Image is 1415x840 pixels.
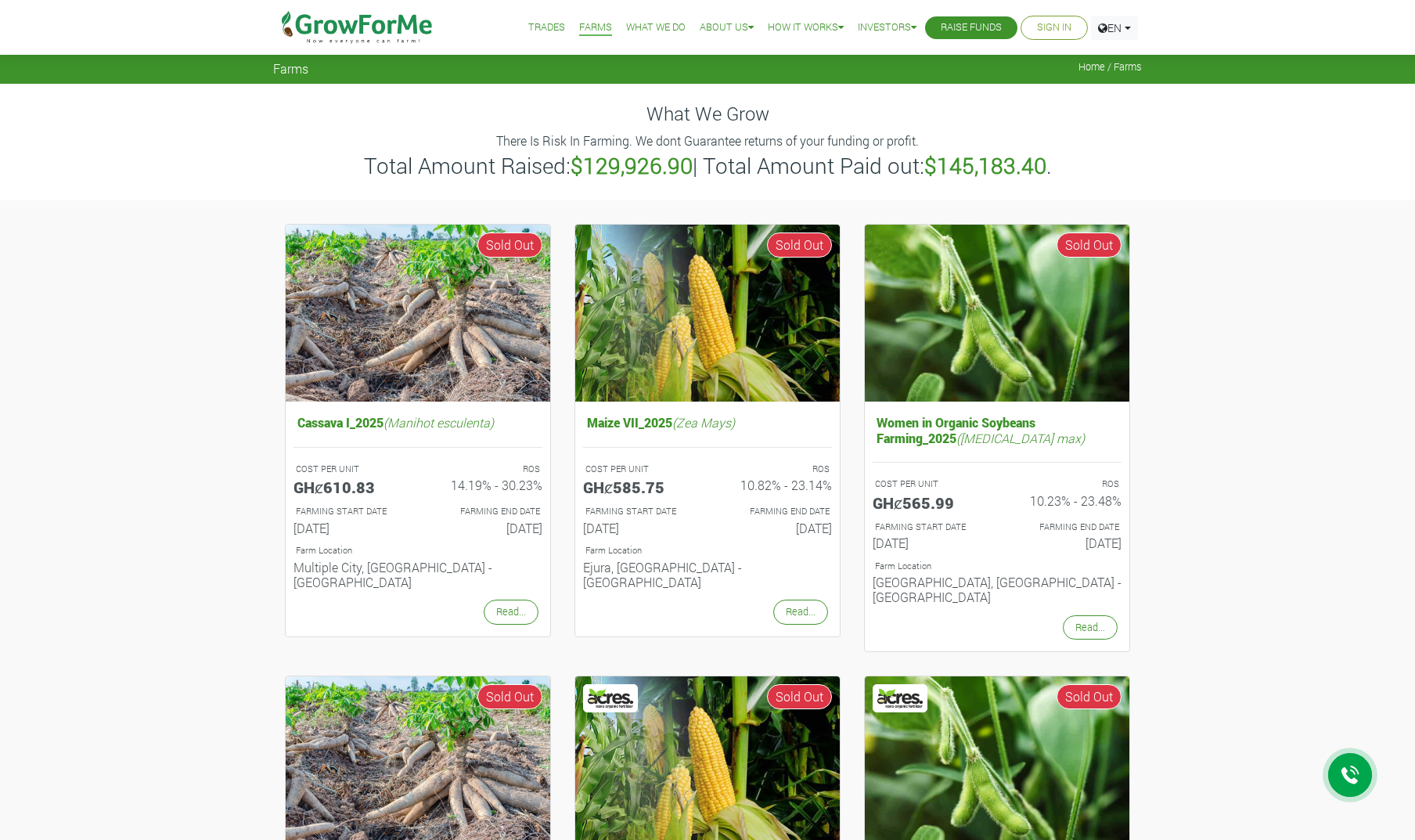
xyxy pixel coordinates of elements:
[432,505,540,518] p: FARMING END DATE
[768,20,844,36] a: How it Works
[383,414,494,431] i: (Manihot esculenta)
[873,493,985,512] h5: GHȼ565.99
[858,20,916,36] a: Investors
[722,505,830,518] p: FARMING END DATE
[924,151,1046,180] b: $145,183.40
[484,600,538,624] a: Read...
[430,521,542,535] h6: [DATE]
[585,505,693,518] p: FARMING START DATE
[626,20,686,36] a: What We Do
[875,521,983,534] p: FARMING START DATE
[296,505,404,518] p: FARMING START DATE
[585,687,635,710] img: Acres Nano
[275,153,1140,179] h3: Total Amount Raised: | Total Amount Paid out: .
[583,411,832,434] h5: Maize VII_2025
[1057,684,1122,709] span: Sold Out
[1057,233,1122,258] span: Sold Out
[1011,478,1119,491] p: ROS
[477,233,542,258] span: Sold Out
[722,463,830,476] p: ROS
[875,478,983,491] p: COST PER UNIT
[1078,61,1142,73] span: Home / Farms
[767,233,832,258] span: Sold Out
[1011,521,1119,534] p: FARMING END DATE
[293,411,542,434] h5: Cassava I_2025
[296,463,404,476] p: COST PER UNIT
[583,560,832,589] h6: Ejura, [GEOGRAPHIC_DATA] - [GEOGRAPHIC_DATA]
[477,684,542,709] span: Sold Out
[672,414,735,431] i: (Zea Mays)
[273,61,308,76] span: Farms
[273,103,1142,125] h4: What We Grow
[275,132,1140,150] p: There Is Risk In Farming. We dont Guarantee returns of your funding or profit.
[293,521,406,535] h6: [DATE]
[873,535,985,550] h6: [DATE]
[956,430,1085,446] i: ([MEDICAL_DATA] max)
[293,560,542,589] h6: Multiple City, [GEOGRAPHIC_DATA] - [GEOGRAPHIC_DATA]
[1009,493,1122,508] h6: 10.23% - 23.48%
[1037,20,1071,36] a: Sign In
[875,687,925,710] img: Acres Nano
[700,20,754,36] a: About Us
[719,478,832,492] h6: 10.82% - 23.14%
[583,478,696,496] h5: GHȼ585.75
[875,560,1119,573] p: Location of Farm
[865,225,1129,402] img: growforme image
[585,463,693,476] p: COST PER UNIT
[1009,535,1122,550] h6: [DATE]
[941,20,1002,36] a: Raise Funds
[1091,16,1138,40] a: EN
[719,521,832,535] h6: [DATE]
[767,684,832,709] span: Sold Out
[873,411,1122,449] h5: Women in Organic Soybeans Farming_2025
[1063,615,1118,640] a: Read...
[430,478,542,492] h6: 14.19% - 30.23%
[583,521,696,535] h6: [DATE]
[432,463,540,476] p: ROS
[579,20,612,36] a: Farms
[873,575,1122,604] h6: [GEOGRAPHIC_DATA], [GEOGRAPHIC_DATA] - [GEOGRAPHIC_DATA]
[293,478,406,496] h5: GHȼ610.83
[773,600,828,624] a: Read...
[585,544,830,557] p: Location of Farm
[296,544,540,557] p: Location of Farm
[571,151,693,180] b: $129,926.90
[286,225,550,402] img: growforme image
[575,225,840,402] img: growforme image
[528,20,565,36] a: Trades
